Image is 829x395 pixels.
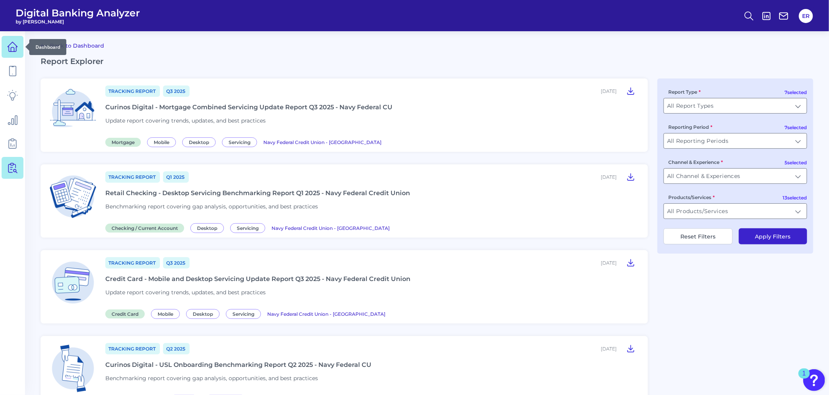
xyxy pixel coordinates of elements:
[105,117,266,124] span: Update report covering trends, updates, and best practices
[163,171,189,183] a: Q1 2025
[802,374,806,384] div: 1
[163,85,190,97] a: Q3 2025
[226,310,264,317] a: Servicing
[263,139,382,145] span: Navy Federal Credit Union - [GEOGRAPHIC_DATA]
[668,89,701,95] label: Report Type
[668,159,723,165] label: Channel & Experience
[151,309,180,319] span: Mobile
[105,275,410,283] div: Credit Card - Mobile and Desktop Servicing Update Report Q3 2025 - Navy Federal Credit Union
[230,223,265,233] span: Servicing
[105,257,160,269] a: Tracking Report
[105,289,266,296] span: Update report covering trends, updates, and best practices
[664,228,733,244] button: Reset Filters
[739,228,807,244] button: Apply Filters
[105,310,145,318] span: Credit Card
[105,224,184,233] span: Checking / Current Account
[799,9,813,23] button: ER
[151,310,183,317] a: Mobile
[267,310,385,317] a: Navy Federal Credit Union - [GEOGRAPHIC_DATA]
[182,138,219,146] a: Desktop
[163,343,190,354] a: Q2 2025
[186,310,223,317] a: Desktop
[105,103,392,111] div: Curinos Digital - Mortgage Combined Servicing Update Report Q3 2025 - Navy Federal CU
[47,342,99,395] img: Unsecured Lending
[41,41,104,50] a: Back to Dashboard
[222,137,257,147] span: Servicing
[105,138,141,147] span: Mortgage
[601,260,617,266] div: [DATE]
[105,138,144,146] a: Mortgage
[47,85,99,137] img: Mortgage
[601,174,617,180] div: [DATE]
[272,224,390,231] a: Navy Federal Credit Union - [GEOGRAPHIC_DATA]
[41,57,813,66] h2: Report Explorer
[601,346,617,352] div: [DATE]
[47,171,99,223] img: Checking / Current Account
[601,88,617,94] div: [DATE]
[105,361,371,368] div: Curinos Digital - USL Onboarding Benchmarking Report Q2 2025 - Navy Federal CU
[47,256,99,309] img: Credit Card
[105,171,160,183] a: Tracking Report
[105,310,148,317] a: Credit Card
[105,375,318,382] span: Benchmarking report covering gap analysis, opportunities, and best practices
[105,343,160,354] a: Tracking Report
[272,225,390,231] span: Navy Federal Credit Union - [GEOGRAPHIC_DATA]
[623,85,639,97] button: Curinos Digital - Mortgage Combined Servicing Update Report Q3 2025 - Navy Federal CU
[230,224,268,231] a: Servicing
[803,369,825,391] button: Open Resource Center, 1 new notification
[190,223,224,233] span: Desktop
[668,124,712,130] label: Reporting Period
[222,138,260,146] a: Servicing
[105,189,410,197] div: Retail Checking - Desktop Servicing Benchmarking Report Q1 2025 - Navy Federal Credit Union
[226,309,261,319] span: Servicing
[190,224,227,231] a: Desktop
[182,137,216,147] span: Desktop
[263,138,382,146] a: Navy Federal Credit Union - [GEOGRAPHIC_DATA]
[623,171,639,183] button: Retail Checking - Desktop Servicing Benchmarking Report Q1 2025 - Navy Federal Credit Union
[147,137,176,147] span: Mobile
[147,138,179,146] a: Mobile
[29,39,66,55] div: Dashboard
[163,257,190,269] a: Q3 2025
[105,85,160,97] a: Tracking Report
[105,224,187,231] a: Checking / Current Account
[623,256,639,269] button: Credit Card - Mobile and Desktop Servicing Update Report Q3 2025 - Navy Federal Credit Union
[105,203,318,210] span: Benchmarking report covering gap analysis, opportunities, and best practices
[16,7,140,19] span: Digital Banking Analyzer
[267,311,385,317] span: Navy Federal Credit Union - [GEOGRAPHIC_DATA]
[186,309,220,319] span: Desktop
[16,19,140,25] span: by [PERSON_NAME]
[623,342,639,355] button: Curinos Digital - USL Onboarding Benchmarking Report Q2 2025 - Navy Federal CU
[668,194,715,200] label: Products/Services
